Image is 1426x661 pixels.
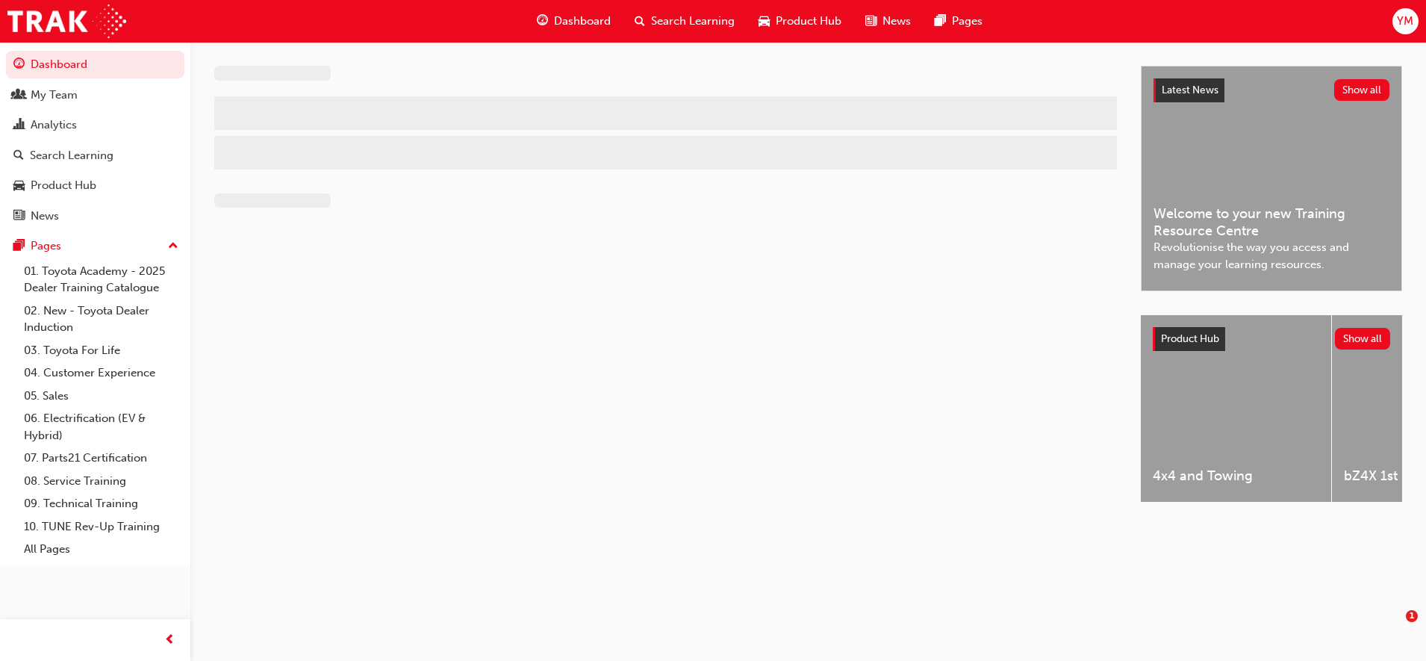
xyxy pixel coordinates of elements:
span: Latest News [1162,84,1218,96]
span: news-icon [865,12,877,31]
span: car-icon [759,12,770,31]
div: My Team [31,87,78,104]
span: search-icon [13,149,24,163]
div: News [31,208,59,225]
div: Pages [31,238,61,255]
span: Pages [952,13,983,30]
a: search-iconSearch Learning [623,6,747,37]
span: Product Hub [1161,332,1219,345]
span: up-icon [168,237,178,256]
a: 09. Technical Training [18,492,184,515]
span: search-icon [635,12,645,31]
span: guage-icon [13,58,25,72]
a: My Team [6,81,184,109]
a: news-iconNews [853,6,923,37]
a: 08. Service Training [18,470,184,493]
span: pages-icon [935,12,946,31]
span: Welcome to your new Training Resource Centre [1153,205,1389,239]
a: guage-iconDashboard [525,6,623,37]
a: Analytics [6,111,184,139]
span: 1 [1406,610,1418,622]
button: Pages [6,232,184,260]
a: 4x4 and Towing [1141,315,1331,502]
a: Latest NewsShow allWelcome to your new Training Resource CentreRevolutionise the way you access a... [1141,66,1402,291]
span: Search Learning [651,13,735,30]
a: 01. Toyota Academy - 2025 Dealer Training Catalogue [18,260,184,300]
a: pages-iconPages [923,6,994,37]
span: News [882,13,911,30]
div: Analytics [31,117,77,134]
iframe: Intercom live chat [1375,610,1411,646]
span: guage-icon [537,12,548,31]
a: 06. Electrification (EV & Hybrid) [18,407,184,447]
a: Latest NewsShow all [1153,78,1389,102]
a: 10. TUNE Rev-Up Training [18,515,184,539]
button: YM [1392,8,1419,34]
span: people-icon [13,89,25,102]
a: Product Hub [6,172,184,199]
div: Product Hub [31,177,96,194]
a: News [6,202,184,230]
span: chart-icon [13,119,25,132]
span: pages-icon [13,240,25,253]
span: car-icon [13,179,25,193]
a: 05. Sales [18,385,184,408]
button: DashboardMy TeamAnalyticsSearch LearningProduct HubNews [6,48,184,232]
a: 07. Parts21 Certification [18,447,184,470]
a: Dashboard [6,51,184,78]
a: 02. New - Toyota Dealer Induction [18,300,184,339]
span: Dashboard [554,13,611,30]
a: Product HubShow all [1153,327,1390,351]
span: YM [1397,13,1413,30]
span: news-icon [13,210,25,223]
button: Show all [1334,79,1390,101]
div: Search Learning [30,147,113,164]
a: car-iconProduct Hub [747,6,853,37]
span: Product Hub [776,13,841,30]
span: prev-icon [164,631,175,650]
a: Search Learning [6,142,184,170]
button: Show all [1335,328,1391,350]
span: 4x4 and Towing [1153,468,1319,485]
a: 04. Customer Experience [18,361,184,385]
span: Revolutionise the way you access and manage your learning resources. [1153,239,1389,273]
a: 03. Toyota For Life [18,339,184,362]
a: All Pages [18,538,184,561]
img: Trak [7,4,126,38]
